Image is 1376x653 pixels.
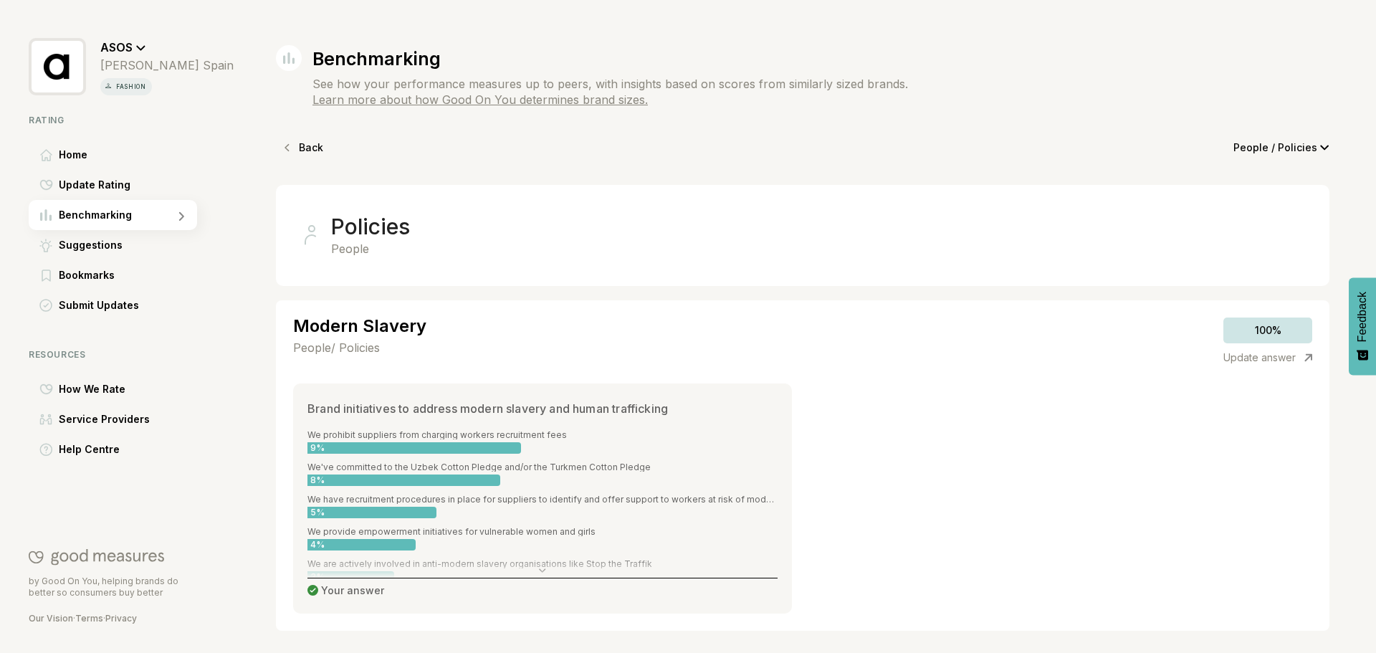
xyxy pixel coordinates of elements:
[293,339,426,356] div: People / Policies
[59,146,87,163] span: Home
[100,58,234,72] div: [PERSON_NAME] Spain
[29,290,234,320] a: Submit UpdatesSubmit Updates
[42,270,51,282] img: Bookmarks
[29,170,234,200] a: Update RatingUpdate Rating
[276,300,1329,631] a: Modern SlaveryPeople/ Policies100%Update answerExternal LinkBrand initiatives to address modern s...
[1304,353,1312,362] img: External Link
[307,401,668,417] p: Brand initiatives to address modern slavery and human trafficking
[100,40,133,54] span: ASOS
[29,576,197,599] p: by Good On You, helping brands do better so consumers buy better
[299,138,323,158] p: Back
[59,381,125,398] span: How We Rate
[59,441,120,458] span: Help Centre
[307,462,778,472] div: We've committed to the Uzbek Cotton Pledge and/or the Turkmen Cotton Pledge
[75,613,103,624] a: Terms
[312,48,908,70] h1: Benchmarking
[307,475,500,486] div: 8 %
[59,237,123,254] span: Suggestions
[39,299,52,312] img: Submit Updates
[307,442,521,454] div: 9 %
[29,200,234,230] a: BenchmarkingBenchmarking
[1223,349,1312,366] div: Update answer
[29,613,73,624] a: Our Vision
[105,613,137,624] a: Privacy
[59,267,115,284] span: Bookmarks
[39,414,52,425] img: Service Providers
[40,209,52,221] img: Benchmarking
[312,75,908,92] h4: See how your performance measures up to peers, with insights based on scores from similarly sized...
[59,176,130,194] span: Update Rating
[307,571,394,583] div: 3 %
[307,539,416,550] div: 4 %
[29,349,234,360] div: Resources
[1349,277,1376,375] button: Feedback - Show survey
[1313,590,1362,639] iframe: Website support platform help button
[29,434,234,464] a: Help CentreHelp Centre
[331,214,410,240] div: Policies
[305,225,317,245] img: People
[331,240,410,257] div: People
[293,318,426,335] div: Modern Slavery
[29,230,234,260] a: SuggestionsSuggestions
[103,81,113,91] img: vertical icon
[307,430,778,439] div: We prohibit suppliers from charging workers recruitment fees
[29,548,164,566] img: Good On You
[39,443,53,457] img: Help Centre
[39,179,53,191] img: Update Rating
[39,383,53,395] img: How We Rate
[307,495,778,504] div: We have recruitment procedures in place for suppliers to identify and offer support to workers at...
[1223,318,1312,343] div: 100%
[312,92,908,107] a: Learn more about how Good On You determines brand sizes.
[29,115,234,125] div: Rating
[29,260,234,290] a: BookmarksBookmarks
[29,374,234,404] a: How We RateHow We Rate
[307,584,384,596] div: Your answer
[29,404,234,434] a: Service ProvidersService Providers
[113,81,149,92] p: fashion
[307,585,318,596] img: your answer
[307,559,778,568] div: We are actively involved in anti-modern slavery organisations like Stop the Traffik
[59,297,139,314] span: Submit Updates
[307,527,778,536] div: We provide empowerment initiatives for vulnerable women and girls
[39,239,52,252] img: Suggestions
[59,206,132,224] span: Benchmarking
[40,149,52,161] img: Home
[1356,292,1369,342] span: Feedback
[59,411,150,428] span: Service Providers
[29,140,234,170] a: HomeHome
[307,507,436,518] div: 5 %
[1233,138,1317,158] p: People / Policies
[29,613,197,624] div: · ·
